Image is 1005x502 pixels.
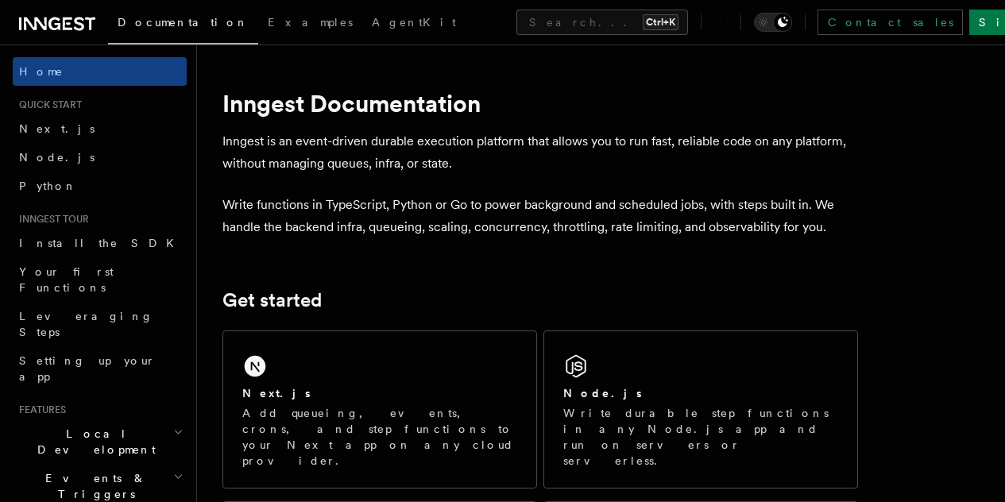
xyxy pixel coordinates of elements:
a: Home [13,57,187,86]
span: Events & Triggers [13,470,173,502]
a: Next.jsAdd queueing, events, crons, and step functions to your Next app on any cloud provider. [222,330,537,488]
a: Python [13,172,187,200]
span: Quick start [13,98,82,111]
button: Search...Ctrl+K [516,10,688,35]
a: Examples [258,5,362,43]
span: Your first Functions [19,265,114,294]
a: Node.js [13,143,187,172]
p: Add queueing, events, crons, and step functions to your Next app on any cloud provider. [242,405,517,469]
span: Local Development [13,426,173,458]
span: Leveraging Steps [19,310,153,338]
a: Next.js [13,114,187,143]
span: Setting up your app [19,354,156,383]
span: Examples [268,16,353,29]
span: Next.js [19,122,95,135]
a: Node.jsWrite durable step functions in any Node.js app and run on servers or serverless. [543,330,858,488]
span: Install the SDK [19,237,184,249]
a: Get started [222,289,322,311]
button: Local Development [13,419,187,464]
a: Contact sales [818,10,963,35]
a: Documentation [108,5,258,44]
a: Your first Functions [13,257,187,302]
a: AgentKit [362,5,466,43]
span: Inngest tour [13,213,89,226]
span: Features [13,404,66,416]
h1: Inngest Documentation [222,89,858,118]
p: Write durable step functions in any Node.js app and run on servers or serverless. [563,405,838,469]
a: Install the SDK [13,229,187,257]
p: Write functions in TypeScript, Python or Go to power background and scheduled jobs, with steps bu... [222,194,858,238]
kbd: Ctrl+K [643,14,678,30]
span: Documentation [118,16,249,29]
span: Python [19,180,77,192]
p: Inngest is an event-driven durable execution platform that allows you to run fast, reliable code ... [222,130,858,175]
span: Node.js [19,151,95,164]
h2: Next.js [242,385,311,401]
span: Home [19,64,64,79]
a: Leveraging Steps [13,302,187,346]
button: Toggle dark mode [754,13,792,32]
span: AgentKit [372,16,456,29]
a: Setting up your app [13,346,187,391]
h2: Node.js [563,385,642,401]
